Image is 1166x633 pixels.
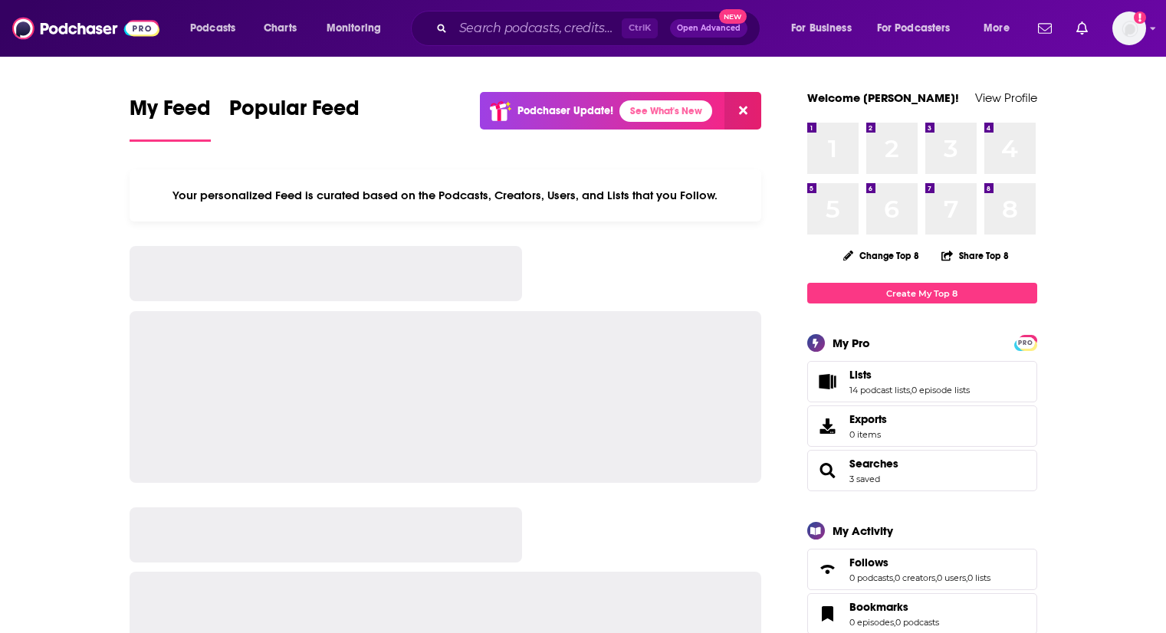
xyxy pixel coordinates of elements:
[893,572,895,583] span: ,
[1017,336,1035,348] a: PRO
[849,600,908,614] span: Bookmarks
[849,457,898,471] a: Searches
[849,556,990,569] a: Follows
[316,16,401,41] button: open menu
[975,90,1037,105] a: View Profile
[973,16,1029,41] button: open menu
[813,415,843,437] span: Exports
[1112,11,1146,45] button: Show profile menu
[12,14,159,43] img: Podchaser - Follow, Share and Rate Podcasts
[833,336,870,350] div: My Pro
[1070,15,1094,41] a: Show notifications dropdown
[719,9,747,24] span: New
[130,95,211,142] a: My Feed
[849,617,894,628] a: 0 episodes
[1112,11,1146,45] img: User Profile
[849,429,887,440] span: 0 items
[911,385,970,395] a: 0 episode lists
[807,549,1037,590] span: Follows
[791,18,852,39] span: For Business
[894,617,895,628] span: ,
[229,95,360,142] a: Popular Feed
[895,617,939,628] a: 0 podcasts
[670,19,747,38] button: Open AdvancedNew
[813,371,843,392] a: Lists
[910,385,911,395] span: ,
[849,474,880,484] a: 3 saved
[453,16,622,41] input: Search podcasts, credits, & more...
[813,603,843,625] a: Bookmarks
[849,368,872,382] span: Lists
[813,559,843,580] a: Follows
[130,169,762,221] div: Your personalized Feed is curated based on the Podcasts, Creators, Users, and Lists that you Follow.
[877,18,951,39] span: For Podcasters
[941,241,1010,271] button: Share Top 8
[190,18,235,39] span: Podcasts
[807,405,1037,447] a: Exports
[130,95,211,130] span: My Feed
[327,18,381,39] span: Monitoring
[619,100,712,122] a: See What's New
[849,600,939,614] a: Bookmarks
[1017,337,1035,349] span: PRO
[1134,11,1146,24] svg: Add a profile image
[849,412,887,426] span: Exports
[622,18,658,38] span: Ctrl K
[966,572,967,583] span: ,
[807,450,1037,491] span: Searches
[895,572,935,583] a: 0 creators
[517,104,613,117] p: Podchaser Update!
[677,25,741,32] span: Open Advanced
[834,246,929,265] button: Change Top 8
[833,523,893,538] div: My Activity
[937,572,966,583] a: 0 users
[967,572,990,583] a: 0 lists
[425,11,775,46] div: Search podcasts, credits, & more...
[867,16,973,41] button: open menu
[849,368,970,382] a: Lists
[813,460,843,481] a: Searches
[264,18,297,39] span: Charts
[849,556,888,569] span: Follows
[807,283,1037,303] a: Create My Top 8
[179,16,255,41] button: open menu
[1032,15,1058,41] a: Show notifications dropdown
[849,385,910,395] a: 14 podcast lists
[935,572,937,583] span: ,
[1112,11,1146,45] span: Logged in as Lydia_Gustafson
[780,16,871,41] button: open menu
[807,90,959,105] a: Welcome [PERSON_NAME]!
[807,361,1037,402] span: Lists
[984,18,1010,39] span: More
[849,572,893,583] a: 0 podcasts
[254,16,306,41] a: Charts
[229,95,360,130] span: Popular Feed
